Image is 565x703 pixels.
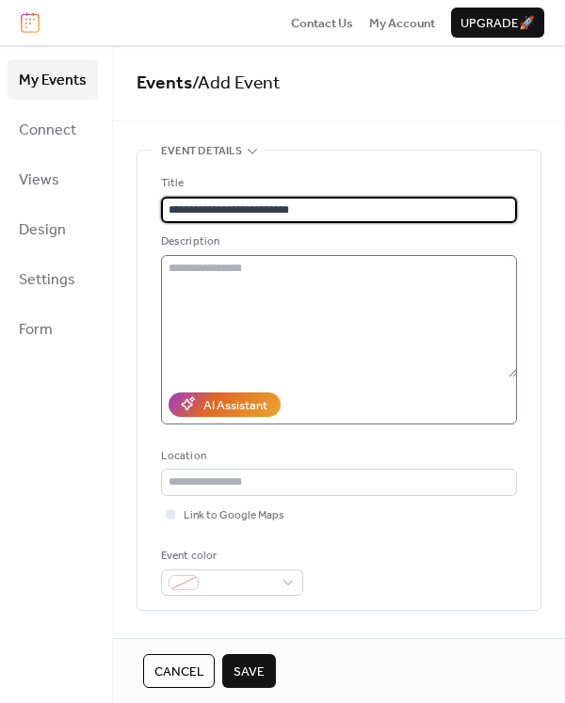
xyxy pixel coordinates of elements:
span: Event details [161,142,242,161]
button: Save [222,654,276,688]
span: Upgrade 🚀 [460,14,535,33]
span: Save [234,663,265,681]
span: Views [19,166,59,195]
span: Date and time [161,633,241,652]
span: My Events [19,66,87,95]
span: Settings [19,265,75,295]
button: Upgrade🚀 [451,8,544,38]
span: / Add Event [192,66,281,101]
div: Description [161,232,513,251]
a: Connect [8,109,98,150]
span: Link to Google Maps [184,506,284,525]
span: Cancel [154,663,203,681]
a: My Events [8,59,98,100]
span: Design [19,216,66,245]
a: Design [8,209,98,249]
img: logo [21,12,40,33]
a: Contact Us [291,13,353,32]
div: Location [161,447,513,466]
a: Events [137,66,192,101]
a: My Account [369,13,435,32]
div: Event color [161,547,299,566]
span: Contact Us [291,14,353,33]
button: AI Assistant [169,392,281,417]
div: Title [161,174,513,193]
span: My Account [369,14,435,33]
div: AI Assistant [203,396,267,415]
span: Form [19,315,53,344]
button: Cancel [143,654,215,688]
a: Form [8,309,98,349]
a: Settings [8,259,98,299]
span: Connect [19,116,76,145]
a: Views [8,159,98,200]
